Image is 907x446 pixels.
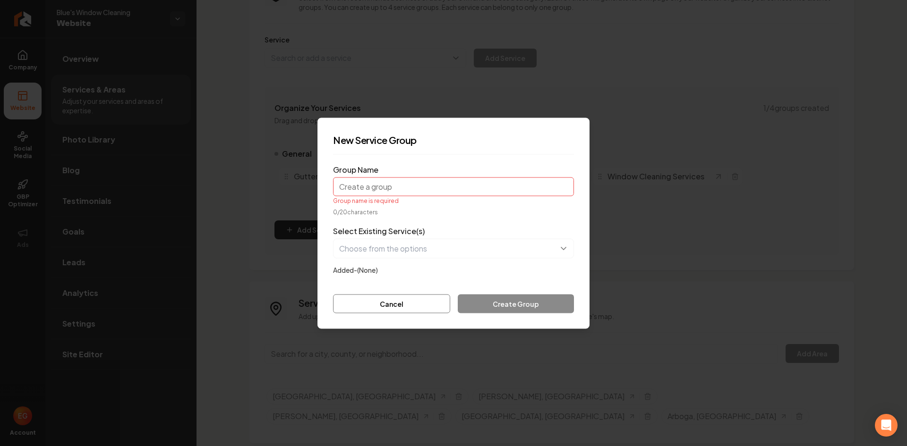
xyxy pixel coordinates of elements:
input: Create a group [333,177,574,196]
label: Group Name [333,164,378,174]
div: 0 / 20 characters [333,208,574,216]
button: Cancel [333,294,450,313]
h2: New Service Group [333,133,574,146]
label: Added- (None) [333,265,378,274]
label: Select Existing Service(s) [333,225,425,236]
div: Group name is required [333,197,574,204]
